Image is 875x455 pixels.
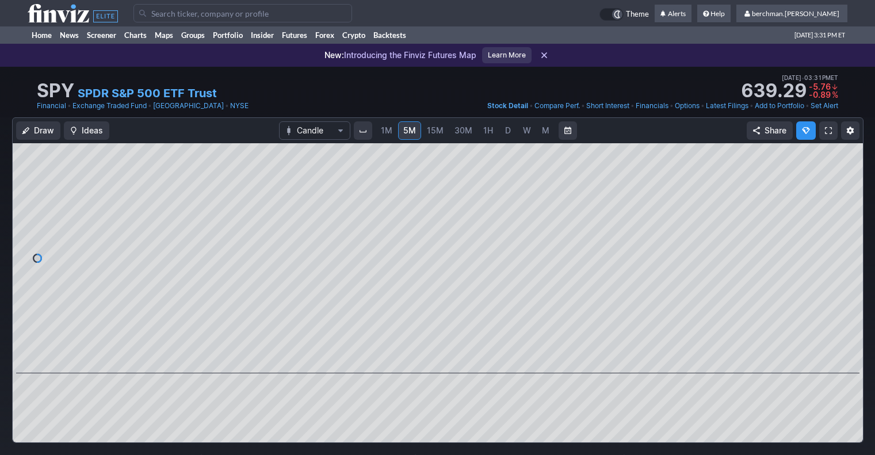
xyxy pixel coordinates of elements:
button: Share [747,121,793,140]
a: 1M [376,121,398,140]
a: Stock Detail [487,100,528,112]
a: Theme [599,8,649,21]
a: SPDR S&P 500 ETF Trust [78,85,217,101]
button: Interval [354,121,372,140]
span: -0.89 [809,90,831,100]
a: Exchange Traded Fund [72,100,147,112]
span: • [670,100,674,112]
button: Range [559,121,577,140]
a: Financial [37,100,66,112]
a: Backtests [369,26,410,44]
span: Draw [34,125,54,136]
a: Help [697,5,731,23]
span: • [581,100,585,112]
a: Fullscreen [819,121,838,140]
span: Stock Detail [487,101,528,110]
a: Groups [177,26,209,44]
span: • [801,72,804,83]
span: • [805,100,809,112]
a: Add to Portfolio [755,100,804,112]
span: Candle [297,125,333,136]
a: Crypto [338,26,369,44]
span: Latest Filings [706,101,748,110]
a: 5M [398,121,421,140]
span: • [225,100,229,112]
span: [DATE] 3:31 PM ET [794,26,845,44]
span: W [523,125,531,135]
h1: SPY [37,82,74,100]
span: 1H [483,125,493,135]
a: berchman.[PERSON_NAME] [736,5,847,23]
a: [GEOGRAPHIC_DATA] [153,100,224,112]
span: 15M [427,125,444,135]
a: Compare Perf. [534,100,580,112]
span: 1M [381,125,392,135]
span: • [701,100,705,112]
a: NYSE [230,100,249,112]
p: Introducing the Finviz Futures Map [324,49,476,61]
span: 30M [454,125,472,135]
a: 15M [422,121,449,140]
span: • [631,100,635,112]
span: D [505,125,511,135]
span: • [67,100,71,112]
button: Explore new features [796,121,816,140]
a: Latest Filings [706,100,748,112]
span: M [542,125,549,135]
a: Alerts [655,5,691,23]
a: 1H [478,121,498,140]
a: Short Interest [586,100,629,112]
span: • [529,100,533,112]
button: Chart Type [279,121,350,140]
a: Insider [247,26,278,44]
a: Maps [151,26,177,44]
button: Draw [16,121,60,140]
a: Options [675,100,700,112]
span: Share [765,125,786,136]
span: Ideas [82,125,103,136]
a: M [537,121,555,140]
a: News [56,26,83,44]
a: W [518,121,536,140]
input: Search [133,4,352,22]
span: Compare Perf. [534,101,580,110]
span: • [750,100,754,112]
span: -5.76 [809,82,831,91]
a: 30M [449,121,477,140]
a: Financials [636,100,668,112]
span: berchman.[PERSON_NAME] [752,9,839,18]
span: % [832,90,838,100]
a: Forex [311,26,338,44]
span: New: [324,50,344,60]
a: Set Alert [811,100,838,112]
a: Home [28,26,56,44]
span: • [148,100,152,112]
a: Screener [83,26,120,44]
strong: 639.29 [741,82,807,100]
span: 5M [403,125,416,135]
a: Futures [278,26,311,44]
a: D [499,121,517,140]
a: Learn More [482,47,532,63]
span: [DATE] 03:31PM ET [782,72,838,83]
button: Ideas [64,121,109,140]
a: Charts [120,26,151,44]
a: Portfolio [209,26,247,44]
button: Chart Settings [841,121,859,140]
span: Theme [626,8,649,21]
